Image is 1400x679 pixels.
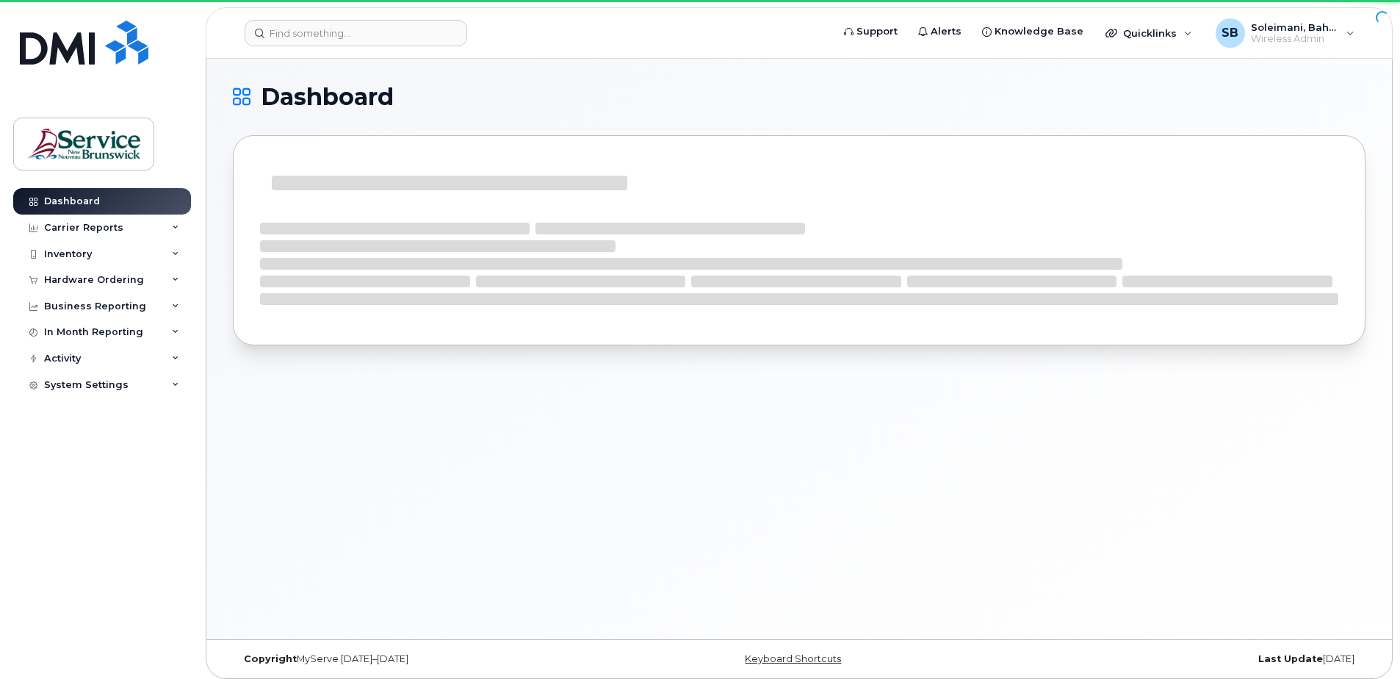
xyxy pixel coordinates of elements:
a: Keyboard Shortcuts [745,653,841,664]
span: Dashboard [261,86,394,108]
div: MyServe [DATE]–[DATE] [233,653,610,665]
strong: Last Update [1258,653,1323,664]
strong: Copyright [244,653,297,664]
div: [DATE] [988,653,1365,665]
